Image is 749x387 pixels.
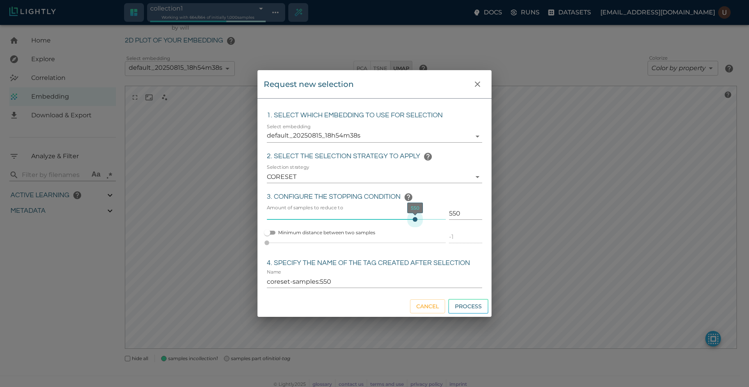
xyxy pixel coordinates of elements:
[448,299,488,314] button: Process
[267,171,482,183] div: CORESET
[267,269,281,275] label: Name
[420,149,436,164] button: help
[267,204,401,211] label: Amount of samples to reduce to
[267,257,482,269] h6: 4. Specify the name of the tag created after selection
[411,205,419,211] span: 550
[410,299,445,314] button: Cancel
[267,164,309,170] label: Selection strategy
[267,123,311,130] label: Select embedding
[470,76,485,92] button: close
[267,110,482,122] h6: 1. Select which embedding to use for selection
[267,132,473,140] span: default_20250815_18h54m38s
[278,229,375,237] span: Minimum distance between two samples
[264,78,354,90] div: Request new selection
[267,189,482,205] h6: 3. Configure the stopping condition
[401,189,416,205] button: help
[267,149,482,164] h6: 2. Select the selection strategy to apply
[267,130,482,143] div: default_20250815_18h54m38s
